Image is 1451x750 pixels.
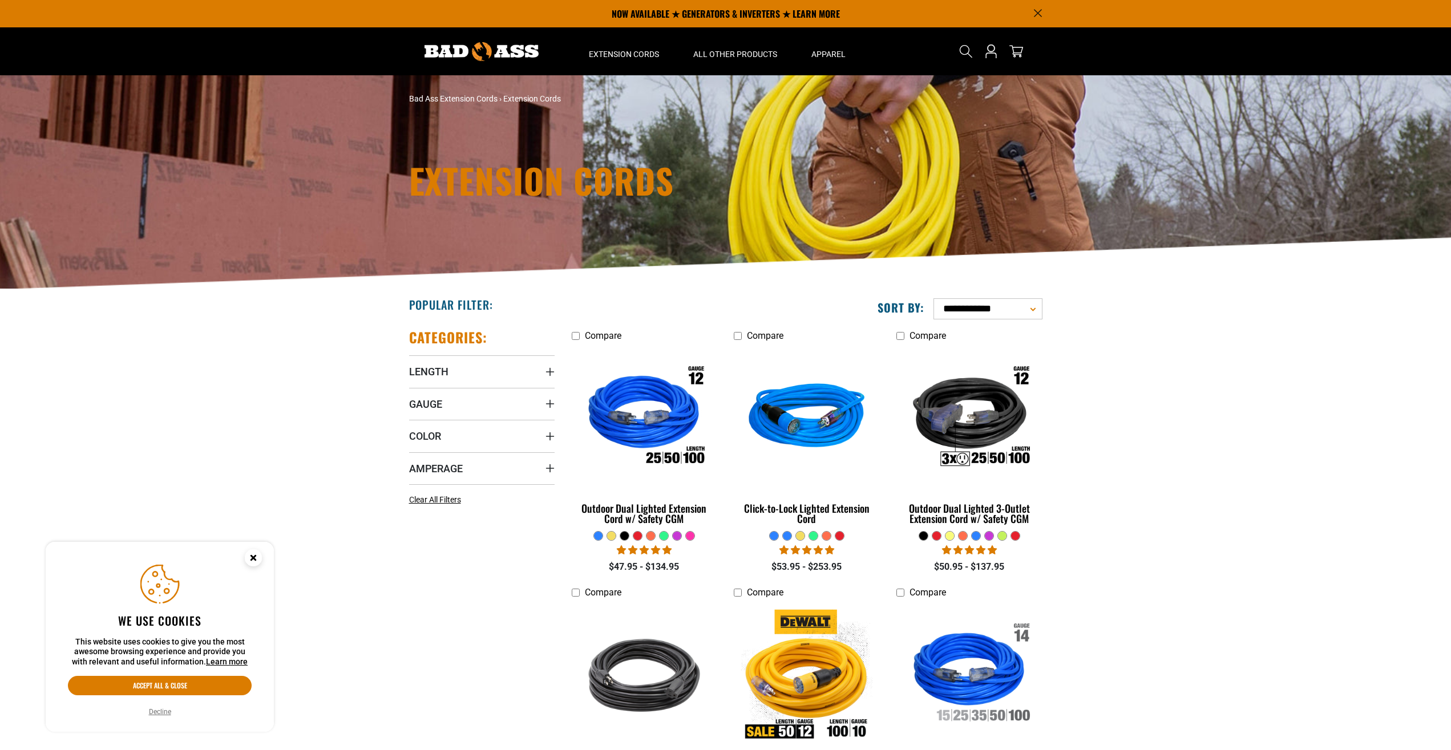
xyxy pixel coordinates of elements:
span: Apparel [811,49,846,59]
summary: Extension Cords [572,27,676,75]
span: Compare [747,330,783,341]
summary: Gauge [409,388,555,420]
summary: Amperage [409,452,555,484]
div: $47.95 - $134.95 [572,560,717,574]
span: Extension Cords [589,49,659,59]
aside: Cookie Consent [46,542,274,732]
span: › [499,94,502,103]
span: Color [409,429,441,443]
img: black [572,609,716,740]
span: Compare [585,587,621,598]
img: Outdoor Dual Lighted Extension Cord w/ Safety CGM [572,352,716,484]
a: blue Click-to-Lock Lighted Extension Cord [734,347,879,530]
a: Outdoor Dual Lighted 3-Outlet Extension Cord w/ Safety CGM Outdoor Dual Lighted 3-Outlet Extensio... [896,347,1042,530]
a: Outdoor Dual Lighted Extension Cord w/ Safety CGM Outdoor Dual Lighted Extension Cord w/ Safety CGM [572,347,717,530]
span: Clear All Filters [409,495,461,504]
div: $50.95 - $137.95 [896,560,1042,574]
span: Length [409,365,448,378]
span: 4.80 stars [942,545,997,556]
h2: Categories: [409,329,488,346]
summary: Color [409,420,555,452]
a: Learn more [206,657,248,666]
h2: We use cookies [68,613,252,628]
span: Extension Cords [503,94,561,103]
h1: Extension Cords [409,163,826,197]
div: Outdoor Dual Lighted Extension Cord w/ Safety CGM [572,503,717,524]
div: Click-to-Lock Lighted Extension Cord [734,503,879,524]
summary: Apparel [794,27,863,75]
p: This website uses cookies to give you the most awesome browsing experience and provide you with r... [68,637,252,667]
img: Indoor Dual Lighted Extension Cord w/ Safety CGM [898,609,1041,740]
img: Outdoor Dual Lighted 3-Outlet Extension Cord w/ Safety CGM [898,352,1041,484]
button: Accept all & close [68,676,252,695]
span: 4.81 stars [617,545,672,556]
h2: Popular Filter: [409,297,493,312]
img: Bad Ass Extension Cords [425,42,539,61]
summary: Search [957,42,975,60]
summary: All Other Products [676,27,794,75]
a: Bad Ass Extension Cords [409,94,498,103]
span: Amperage [409,462,463,475]
img: blue [735,352,879,484]
label: Sort by: [878,300,924,315]
div: Outdoor Dual Lighted 3-Outlet Extension Cord w/ Safety CGM [896,503,1042,524]
span: Compare [910,587,946,598]
span: Compare [910,330,946,341]
span: Compare [747,587,783,598]
a: Clear All Filters [409,494,466,506]
span: Gauge [409,398,442,411]
span: Compare [585,330,621,341]
summary: Length [409,355,555,387]
button: Decline [145,706,175,717]
span: 4.87 stars [779,545,834,556]
img: DEWALT 50-100 foot Lighted Click-to-Lock CGM Extension Cord 15A SJTW [735,609,879,740]
span: All Other Products [693,49,777,59]
div: $53.95 - $253.95 [734,560,879,574]
nav: breadcrumbs [409,93,826,105]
